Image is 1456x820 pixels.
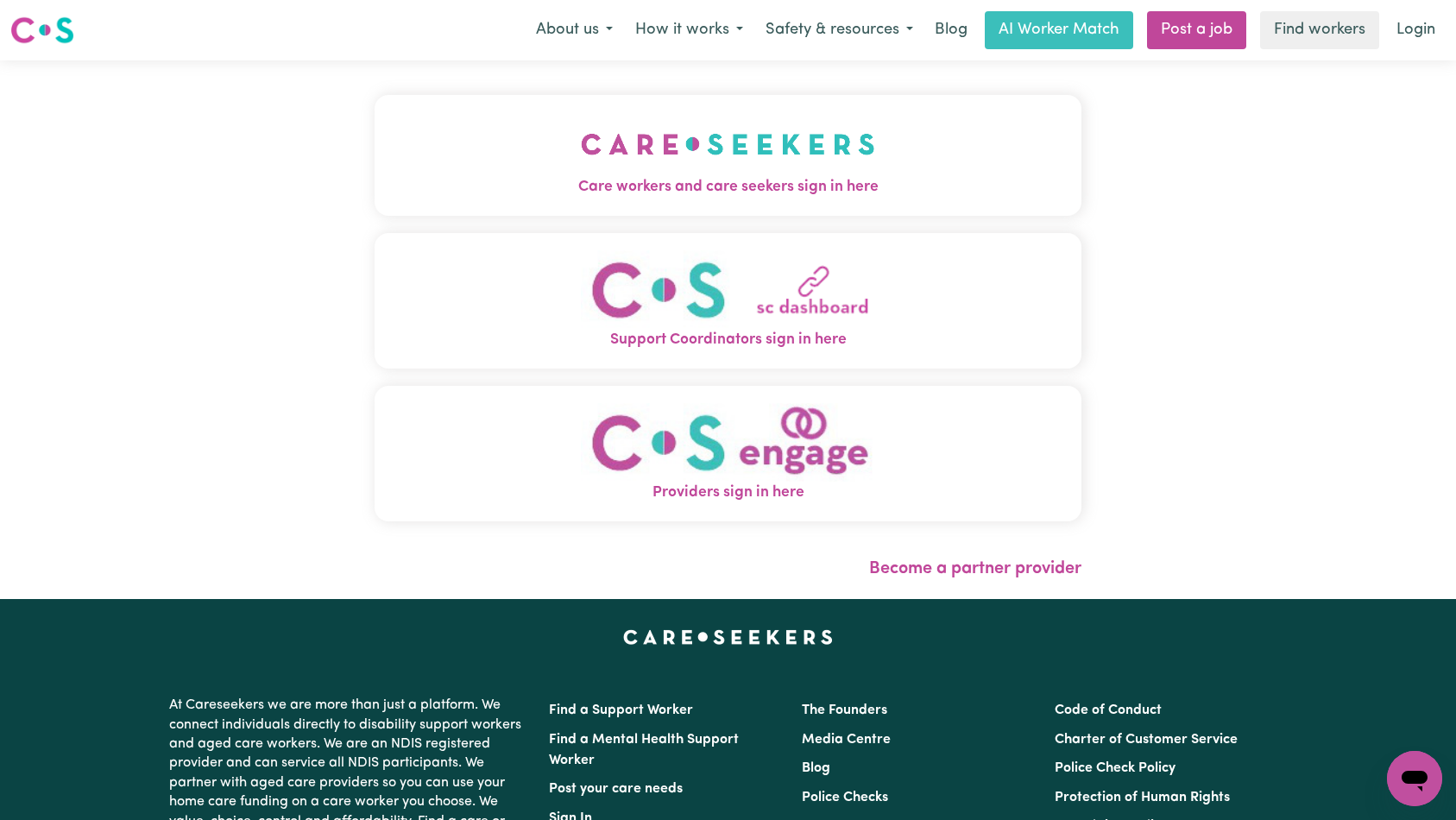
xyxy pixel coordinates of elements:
[549,782,683,796] a: Post your care needs
[375,329,1082,351] span: Support Coordinators sign in here
[1055,733,1238,747] a: Charter of Customer Service
[802,733,891,747] a: Media Centre
[869,560,1081,577] a: Become a partner provider
[985,11,1133,49] a: AI Worker Match
[924,11,978,49] a: Blog
[802,761,830,775] a: Blog
[375,233,1082,369] button: Support Coordinators sign in here
[10,10,74,50] a: Careseekers logo
[1387,751,1442,806] iframe: Button to launch messaging window
[1386,11,1446,49] a: Login
[549,733,739,767] a: Find a Mental Health Support Worker
[375,95,1082,216] button: Care workers and care seekers sign in here
[1055,703,1162,717] a: Code of Conduct
[549,703,693,717] a: Find a Support Worker
[802,703,887,717] a: The Founders
[802,791,888,804] a: Police Checks
[1147,11,1246,49] a: Post a job
[754,12,924,48] button: Safety & resources
[623,630,833,644] a: Careseekers home page
[624,12,754,48] button: How it works
[1055,761,1176,775] a: Police Check Policy
[375,176,1082,199] span: Care workers and care seekers sign in here
[375,482,1082,504] span: Providers sign in here
[1260,11,1379,49] a: Find workers
[525,12,624,48] button: About us
[1055,791,1230,804] a: Protection of Human Rights
[375,386,1082,521] button: Providers sign in here
[10,15,74,46] img: Careseekers logo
